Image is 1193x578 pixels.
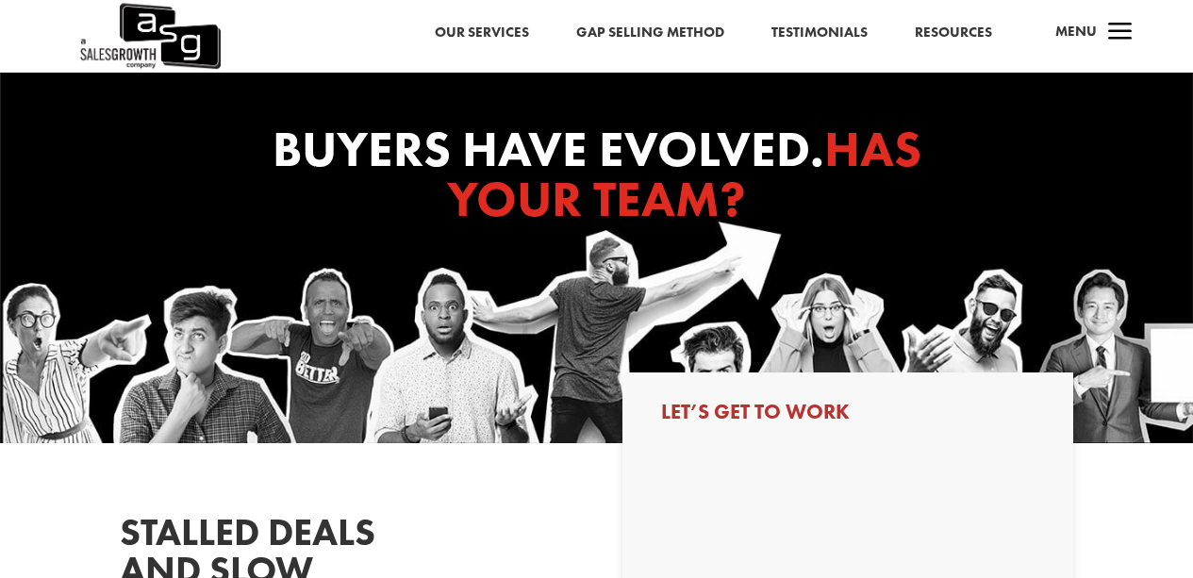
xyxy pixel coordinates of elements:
[447,117,921,231] span: Has Your Team?
[220,124,974,234] h1: Buyers Have Evolved.
[771,21,868,45] a: Testimonials
[915,21,992,45] a: Resources
[1055,22,1097,41] span: Menu
[576,21,724,45] a: Gap Selling Method
[435,21,529,45] a: Our Services
[1102,14,1139,52] span: a
[661,402,1036,432] h3: Let’s Get to Work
